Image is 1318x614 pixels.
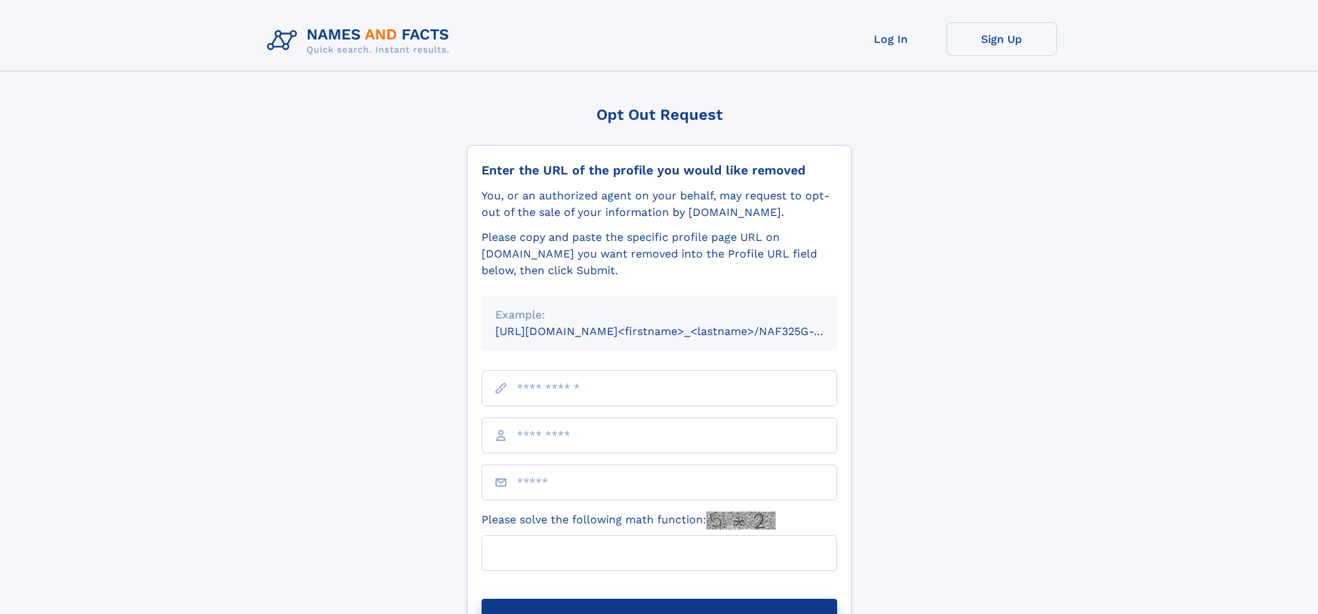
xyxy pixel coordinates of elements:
[482,188,837,221] div: You, or an authorized agent on your behalf, may request to opt-out of the sale of your informatio...
[482,229,837,279] div: Please copy and paste the specific profile page URL on [DOMAIN_NAME] you want removed into the Pr...
[495,325,863,338] small: [URL][DOMAIN_NAME]<firstname>_<lastname>/NAF325G-xxxxxxxx
[836,22,946,56] a: Log In
[495,307,823,323] div: Example:
[467,106,852,123] div: Opt Out Request
[482,512,776,530] label: Please solve the following math function:
[262,22,461,60] img: Logo Names and Facts
[946,22,1057,56] a: Sign Up
[482,163,837,178] div: Enter the URL of the profile you would like removed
